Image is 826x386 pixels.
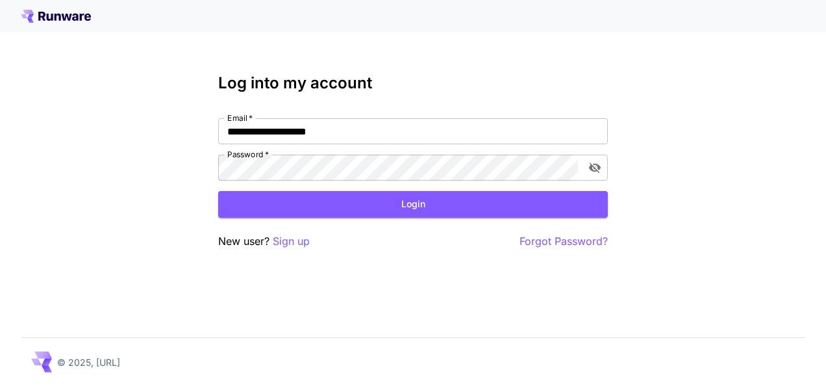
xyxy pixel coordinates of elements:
label: Email [227,112,253,123]
p: New user? [218,233,310,250]
h3: Log into my account [218,74,608,92]
button: toggle password visibility [583,156,607,179]
button: Login [218,191,608,218]
label: Password [227,149,269,160]
button: Sign up [273,233,310,250]
p: © 2025, [URL] [57,355,120,369]
button: Forgot Password? [519,233,608,250]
